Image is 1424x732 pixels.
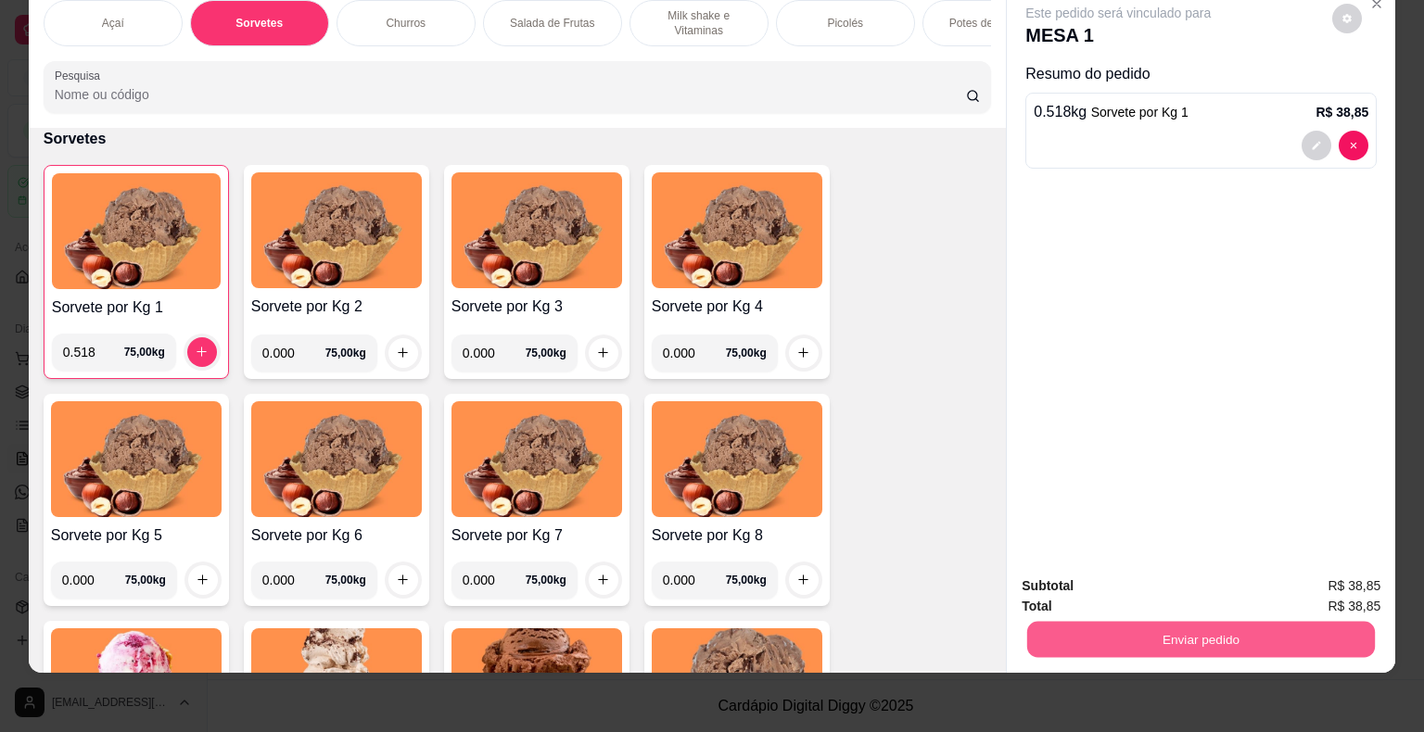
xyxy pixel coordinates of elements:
[55,68,107,83] label: Pesquisa
[589,565,618,595] button: increase-product-quantity
[789,565,819,595] button: increase-product-quantity
[235,16,283,31] p: Sorvetes
[262,562,325,599] input: 0.00
[663,334,726,372] input: 0.00
[188,565,218,595] button: increase-product-quantity
[251,296,422,318] h4: Sorvete por Kg 2
[1027,622,1375,658] button: Enviar pedido
[187,337,217,367] button: increase-product-quantity
[652,524,822,547] h4: Sorvete por Kg 8
[1022,599,1051,613] strong: Total
[1025,63,1377,85] p: Resumo do pedido
[652,172,822,288] img: product-image
[52,173,221,289] img: product-image
[652,401,822,517] img: product-image
[451,296,622,318] h4: Sorvete por Kg 3
[44,128,992,150] p: Sorvetes
[451,401,622,517] img: product-image
[386,16,426,31] p: Churros
[1025,22,1211,48] p: MESA 1
[262,334,325,372] input: 0.00
[63,334,124,371] input: 0.00
[1339,131,1368,160] button: decrease-product-quantity
[1025,4,1211,22] p: Este pedido será vinculado para
[51,401,222,517] img: product-image
[251,524,422,547] h4: Sorvete por Kg 6
[1328,596,1380,616] span: R$ 38,85
[1022,578,1074,593] strong: Subtotal
[652,296,822,318] h4: Sorvete por Kg 4
[388,565,418,595] button: increase-product-quantity
[463,562,526,599] input: 0.00
[52,297,221,319] h4: Sorvete por Kg 1
[251,401,422,517] img: product-image
[388,338,418,368] button: increase-product-quantity
[663,562,726,599] input: 0.00
[510,16,594,31] p: Salada de Frutas
[949,16,1035,31] p: Potes de Sorvete
[463,334,526,372] input: 0.00
[1332,4,1362,33] button: decrease-product-quantity
[51,524,222,547] h4: Sorvete por Kg 5
[62,562,125,599] input: 0.00
[1316,103,1368,121] p: R$ 38,85
[1302,131,1331,160] button: decrease-product-quantity
[789,338,819,368] button: increase-product-quantity
[645,8,753,38] p: Milk shake e Vitaminas
[589,338,618,368] button: increase-product-quantity
[1328,575,1380,596] span: R$ 38,85
[102,16,124,31] p: Açaí
[451,524,622,547] h4: Sorvete por Kg 7
[451,172,622,288] img: product-image
[55,85,966,104] input: Pesquisa
[251,172,422,288] img: product-image
[827,16,863,31] p: Picolés
[1091,105,1189,120] span: Sorvete por Kg 1
[1034,101,1188,123] p: 0.518 kg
